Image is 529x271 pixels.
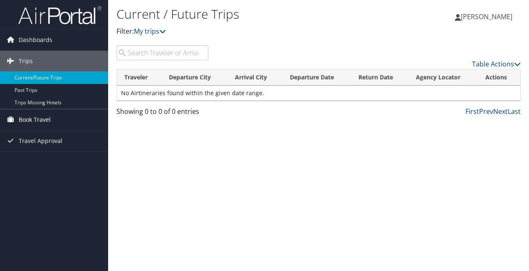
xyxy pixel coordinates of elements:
[479,107,493,116] a: Prev
[116,5,386,23] h1: Current / Future Trips
[19,30,52,50] span: Dashboards
[408,69,477,86] th: Agency Locator: activate to sort column ascending
[117,69,161,86] th: Traveler: activate to sort column ascending
[493,107,508,116] a: Next
[116,26,386,37] p: Filter:
[461,12,512,21] span: [PERSON_NAME]
[508,107,521,116] a: Last
[116,106,208,121] div: Showing 0 to 0 of 0 entries
[465,107,479,116] a: First
[134,27,166,36] a: My trips
[472,59,521,69] a: Table Actions
[227,69,282,86] th: Arrival City: activate to sort column ascending
[19,51,33,71] span: Trips
[117,86,520,101] td: No Airtineraries found within the given date range.
[161,69,227,86] th: Departure City: activate to sort column ascending
[351,69,408,86] th: Return Date: activate to sort column ascending
[282,69,351,86] th: Departure Date: activate to sort column descending
[455,4,521,29] a: [PERSON_NAME]
[116,45,208,60] input: Search Traveler or Arrival City
[478,69,520,86] th: Actions
[19,109,51,130] span: Book Travel
[18,5,101,25] img: airportal-logo.png
[19,131,62,151] span: Travel Approval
